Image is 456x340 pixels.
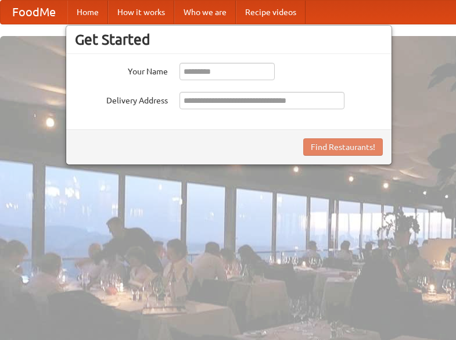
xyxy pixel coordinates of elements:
[67,1,108,24] a: Home
[303,138,383,156] button: Find Restaurants!
[1,1,67,24] a: FoodMe
[174,1,236,24] a: Who we are
[108,1,174,24] a: How it works
[75,31,383,48] h3: Get Started
[75,92,168,106] label: Delivery Address
[236,1,306,24] a: Recipe videos
[75,63,168,77] label: Your Name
